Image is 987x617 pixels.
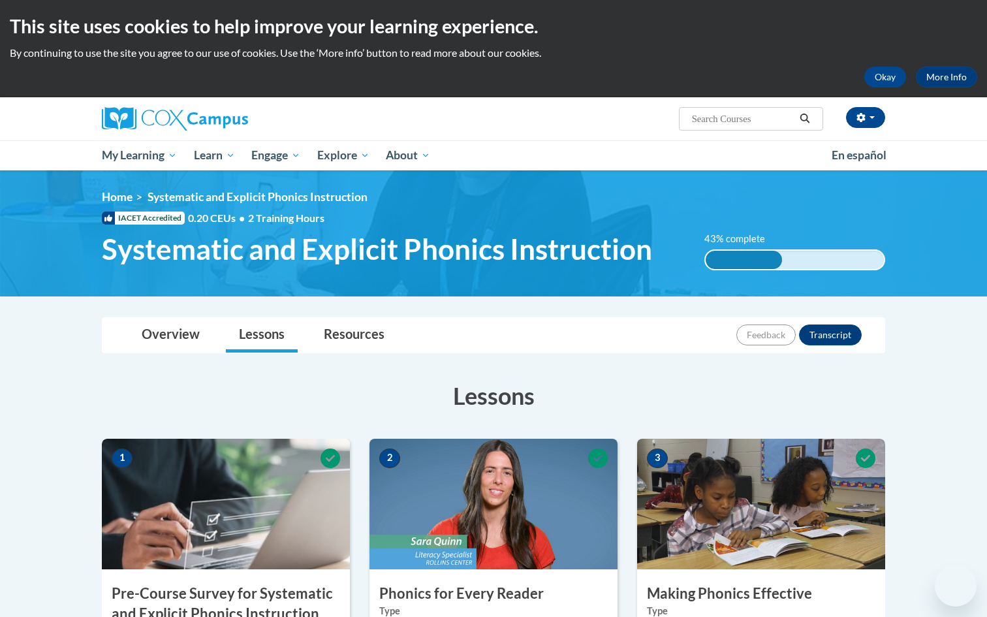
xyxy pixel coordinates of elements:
[647,449,668,468] span: 3
[10,46,977,60] p: By continuing to use the site you agree to our use of cookies. Use the ‘More info’ button to read...
[102,190,133,204] a: Home
[637,439,885,569] img: Course Image
[637,584,885,604] h3: Making Phonics Effective
[239,212,245,224] span: •
[129,318,213,353] a: Overview
[102,232,652,266] span: Systematic and Explicit Phonics Instruction
[102,107,350,131] a: Cox Campus
[795,111,815,127] button: Search
[317,148,369,163] span: Explore
[102,212,185,225] span: IACET Accredited
[378,140,439,170] a: About
[691,111,795,127] input: Search Courses
[704,232,779,246] label: 43% complete
[10,13,977,39] h2: This site uses cookies to help improve your learning experience.
[93,140,185,170] a: My Learning
[846,107,885,128] button: Account Settings
[102,439,350,569] img: Course Image
[251,148,300,163] span: Engage
[916,67,977,87] a: More Info
[148,190,368,204] span: Systematic and Explicit Phonics Instruction
[226,318,298,353] a: Lessons
[736,324,796,345] button: Feedback
[379,449,400,468] span: 2
[102,107,248,131] img: Cox Campus
[185,140,243,170] a: Learn
[194,148,235,163] span: Learn
[309,140,378,170] a: Explore
[311,318,398,353] a: Resources
[935,565,977,607] iframe: Button to launch messaging window
[799,324,862,345] button: Transcript
[188,211,248,225] span: 0.20 CEUs
[82,140,905,170] div: Main menu
[386,148,430,163] span: About
[369,584,618,604] h3: Phonics for Every Reader
[369,439,618,569] img: Course Image
[823,142,895,169] a: En español
[248,212,324,224] span: 2 Training Hours
[706,251,783,269] div: 43% complete
[832,148,886,162] span: En español
[864,67,906,87] button: Okay
[102,379,885,412] h3: Lessons
[102,148,177,163] span: My Learning
[112,449,133,468] span: 1
[243,140,309,170] a: Engage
